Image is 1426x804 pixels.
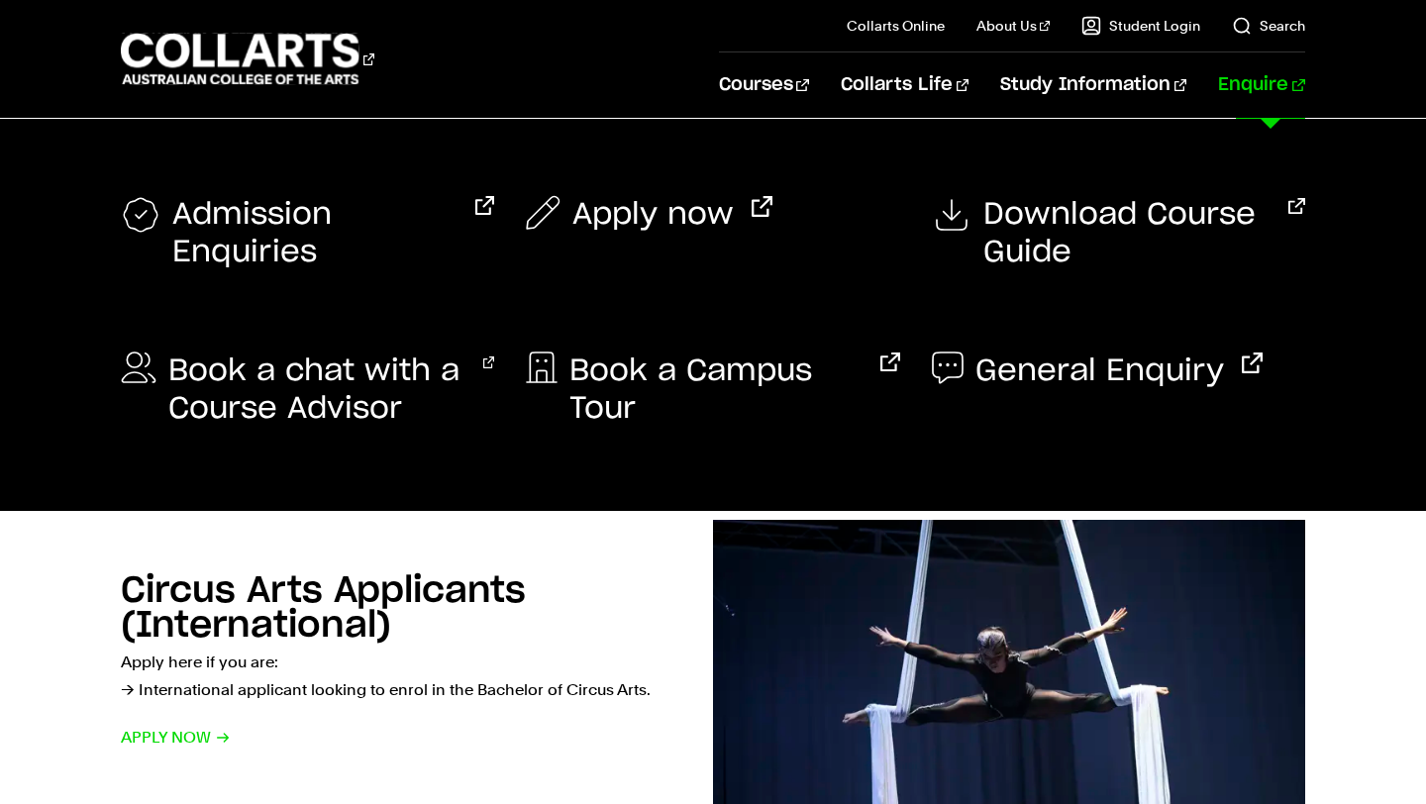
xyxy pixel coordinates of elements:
div: Go to homepage [121,31,374,87]
a: Enquire [1218,52,1304,118]
h2: Circus Arts Applicants (International) [121,573,526,644]
a: Search [1232,16,1305,36]
a: Apply now [526,196,772,234]
a: Student Login [1081,16,1200,36]
span: Book a Campus Tour [569,352,863,428]
a: Book a Campus Tour [526,352,899,428]
a: Collarts Life [841,52,968,118]
span: Book a chat with a Course Advisor [168,352,464,428]
span: Apply now [572,196,734,234]
span: Admission Enquiries [172,196,458,271]
a: Collarts Online [847,16,945,36]
a: Download Course Guide [932,196,1305,271]
a: Admission Enquiries [121,196,494,271]
span: General Enquiry [975,352,1224,390]
a: About Us [976,16,1050,36]
a: General Enquiry [932,352,1263,390]
a: Book a chat with a Course Advisor [121,352,494,428]
a: Study Information [1000,52,1186,118]
p: Apply here if you are: → International applicant looking to enrol in the Bachelor of Circus Arts. [121,649,673,704]
span: Download Course Guide [983,196,1272,271]
a: Courses [719,52,809,118]
span: Apply now [121,724,231,752]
